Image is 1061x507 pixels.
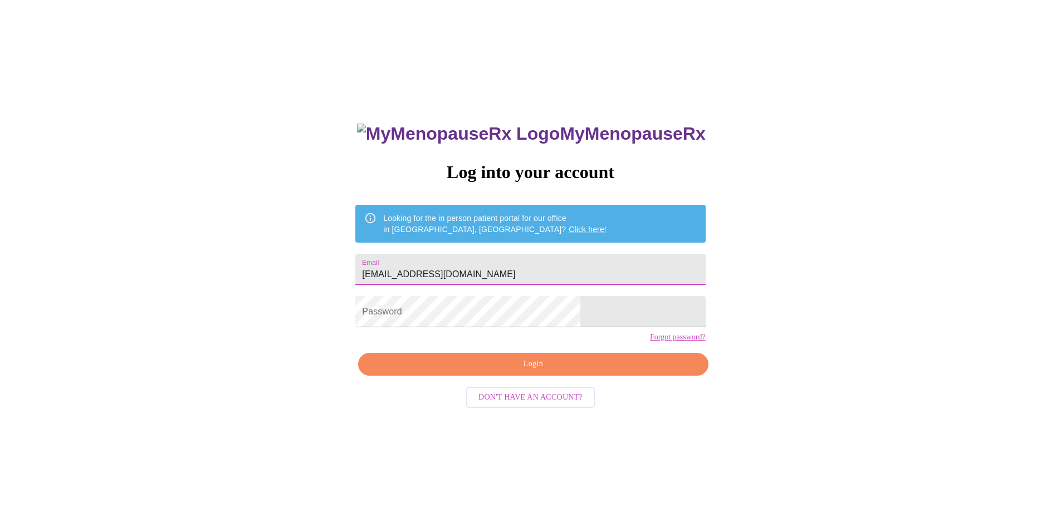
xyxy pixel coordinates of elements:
[569,225,607,234] a: Click here!
[358,353,708,376] button: Login
[355,162,705,183] h3: Log into your account
[357,124,560,144] img: MyMenopauseRx Logo
[463,392,598,401] a: Don't have an account?
[650,333,706,342] a: Forgot password?
[478,391,583,405] span: Don't have an account?
[371,357,695,371] span: Login
[383,208,607,239] div: Looking for the in person patient portal for our office in [GEOGRAPHIC_DATA], [GEOGRAPHIC_DATA]?
[357,124,706,144] h3: MyMenopauseRx
[466,387,595,408] button: Don't have an account?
